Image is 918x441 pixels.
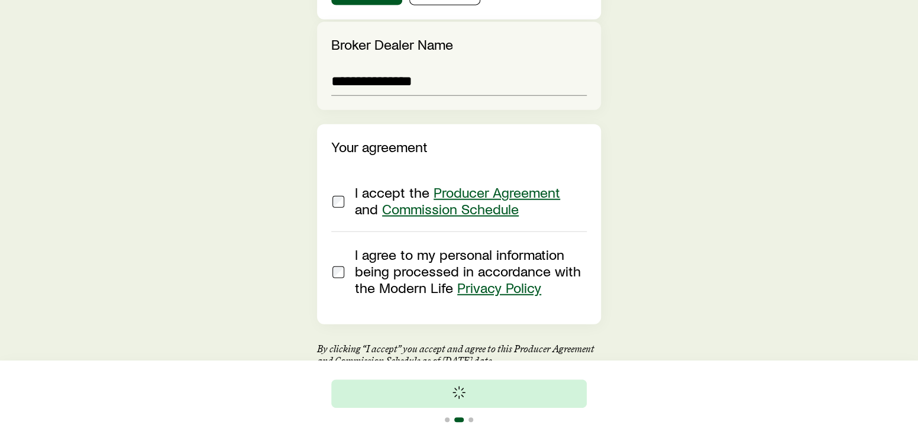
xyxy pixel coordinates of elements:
input: I accept the Producer Agreement and Commission Schedule [332,196,344,208]
a: Commission Schedule [382,200,519,217]
p: By clicking “I accept” you accept and agree to this Producer Agreement and Commission Schedule as... [317,339,601,367]
label: Broker Dealer Name [331,36,453,53]
a: Producer Agreement [434,184,560,201]
span: I accept the and [355,184,560,217]
a: Privacy Policy [457,279,541,296]
span: I agree to my personal information being processed in accordance with the Modern Life [355,246,581,296]
label: Your agreement [331,138,428,155]
input: I agree to my personal information being processed in accordance with the Modern Life Privacy Policy [332,266,344,278]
